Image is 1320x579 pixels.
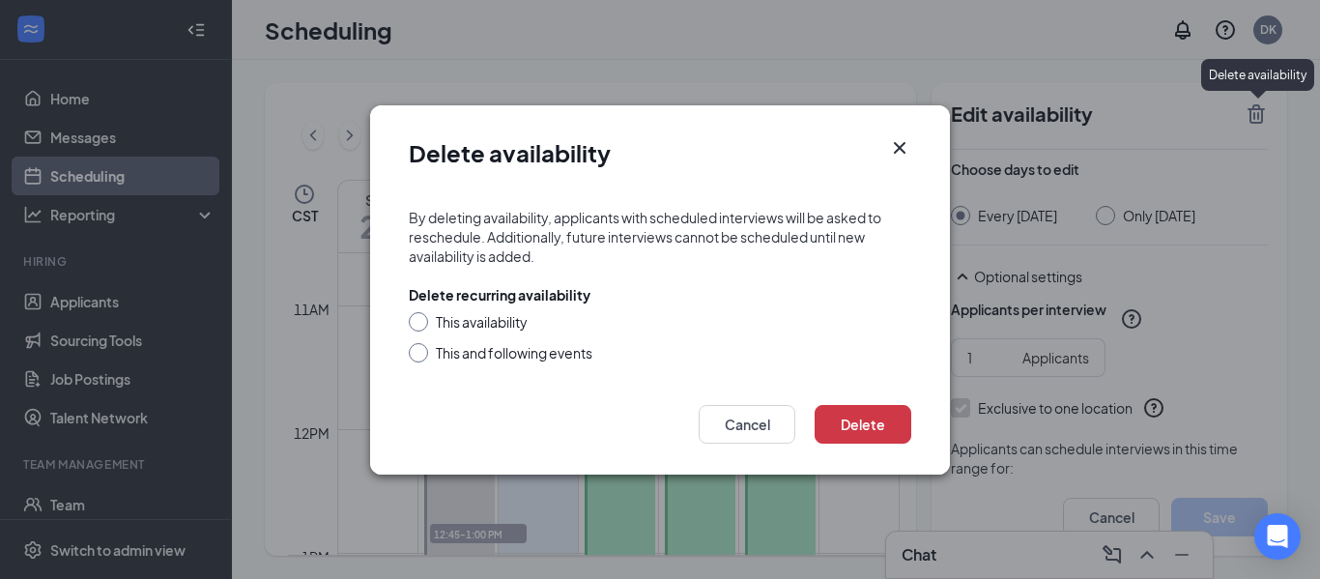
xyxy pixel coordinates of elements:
div: By deleting availability, applicants with scheduled interviews will be asked to reschedule. Addit... [409,208,911,266]
div: Delete recurring availability [409,285,590,304]
svg: Cross [888,136,911,159]
div: This and following events [436,343,592,362]
h1: Delete availability [409,136,611,169]
button: Close [888,136,911,159]
button: Delete [815,405,911,444]
div: Delete availability [1201,59,1314,91]
div: Open Intercom Messenger [1254,513,1301,560]
button: Cancel [699,405,795,444]
div: This availability [436,312,528,332]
